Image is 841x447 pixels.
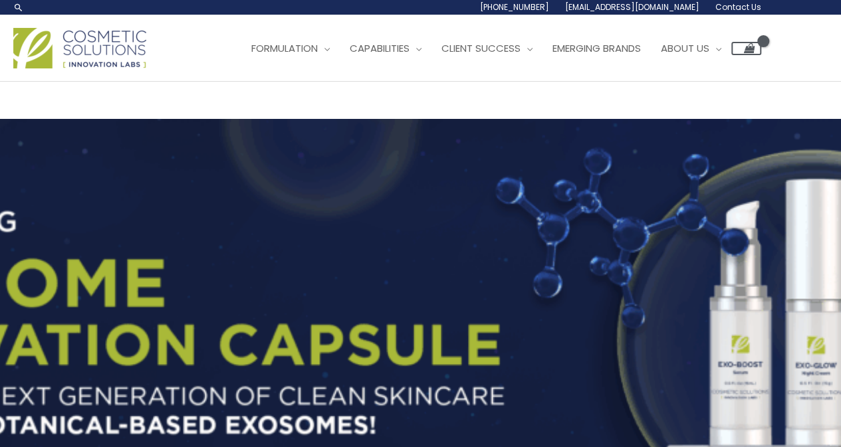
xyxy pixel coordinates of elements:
span: Contact Us [715,1,761,13]
a: Capabilities [340,29,431,68]
img: Cosmetic Solutions Logo [13,28,146,68]
span: [PHONE_NUMBER] [480,1,549,13]
a: Client Success [431,29,542,68]
span: Emerging Brands [552,41,641,55]
span: About Us [661,41,709,55]
a: Search icon link [13,2,24,13]
a: Emerging Brands [542,29,651,68]
span: Capabilities [350,41,410,55]
a: About Us [651,29,731,68]
span: [EMAIL_ADDRESS][DOMAIN_NAME] [565,1,699,13]
a: Formulation [241,29,340,68]
a: View Shopping Cart, empty [731,42,761,55]
nav: Site Navigation [231,29,761,68]
span: Client Success [441,41,521,55]
span: Formulation [251,41,318,55]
